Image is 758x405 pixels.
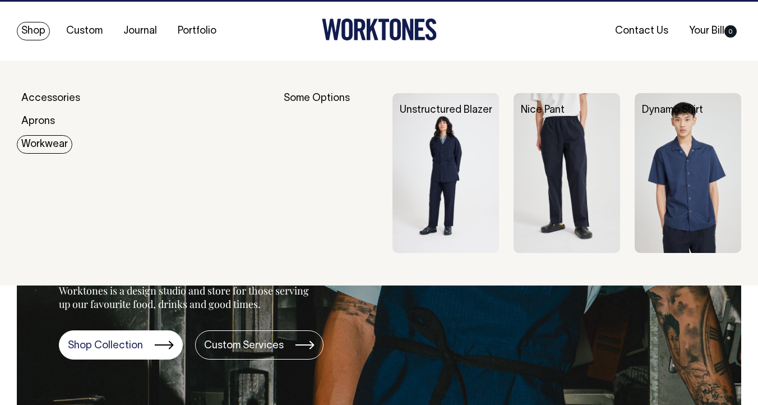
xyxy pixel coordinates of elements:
a: Dynamo Shirt [642,105,703,115]
img: Nice Pant [514,93,620,253]
a: Shop [17,22,50,40]
a: Workwear [17,135,72,154]
img: Dynamo Shirt [635,93,741,253]
a: Unstructured Blazer [400,105,492,115]
a: Accessories [17,89,85,108]
a: Custom Services [195,330,323,360]
a: Shop Collection [59,330,183,360]
span: 0 [724,25,737,38]
a: Nice Pant [521,105,565,115]
img: Unstructured Blazer [392,93,499,253]
a: Your Bill0 [685,22,741,40]
a: Portfolio [173,22,221,40]
a: Journal [119,22,161,40]
a: Contact Us [611,22,673,40]
div: Some Options [284,93,378,253]
a: Custom [62,22,107,40]
a: Aprons [17,112,59,131]
p: Worktones is a design studio and store for those serving up our favourite food, drinks and good t... [59,284,314,311]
